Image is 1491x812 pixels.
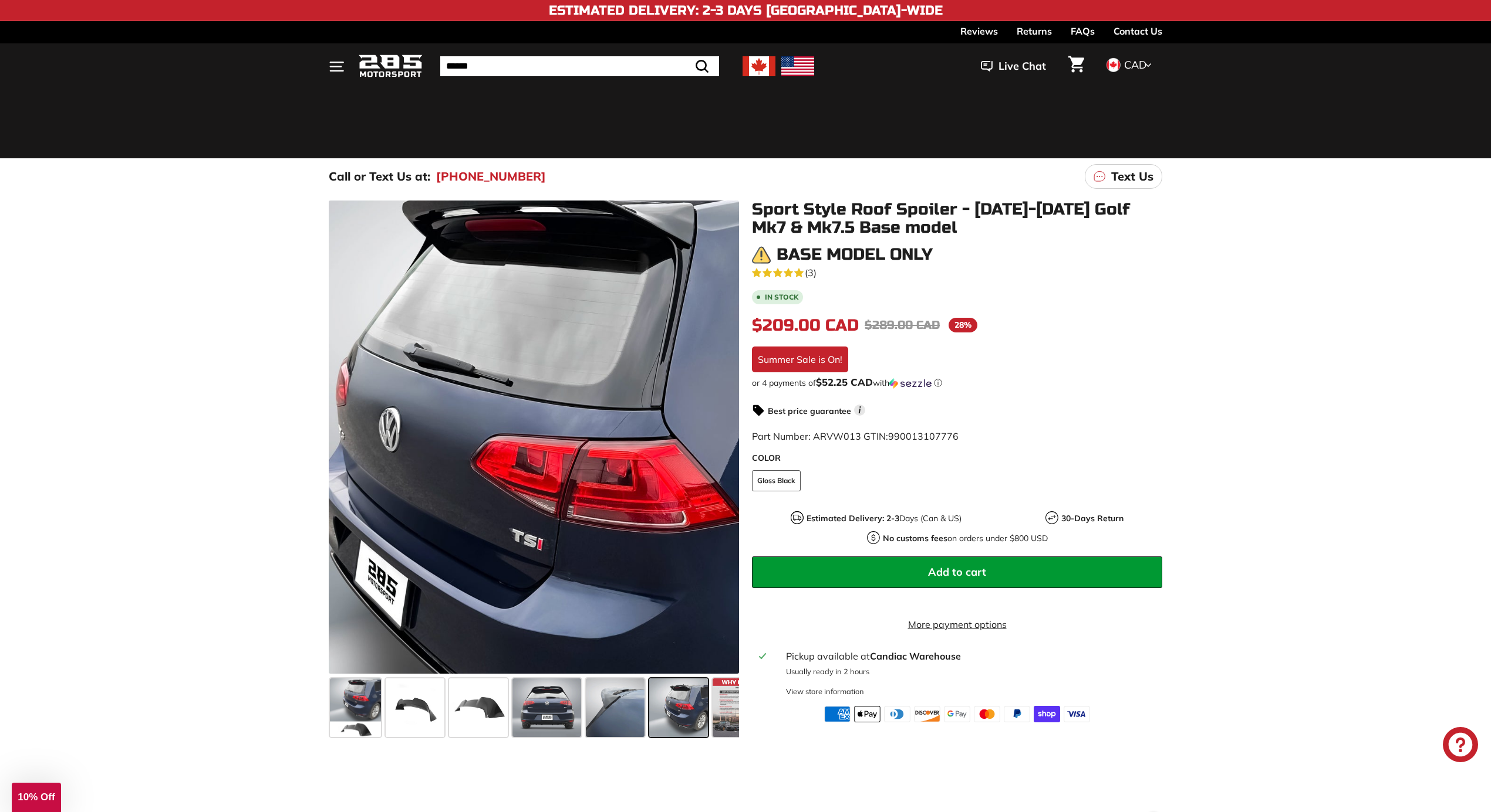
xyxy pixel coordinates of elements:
strong: 30-Days Return [1061,513,1124,524]
span: 990013107776 [888,430,959,442]
img: visa [1064,706,1090,722]
p: Text Us [1111,168,1153,185]
img: diners_club [884,706,910,722]
p: on orders under $800 USD [883,532,1048,545]
img: shopify_pay [1034,706,1060,722]
div: Pickup available at [786,649,1155,663]
img: apple_pay [854,706,881,722]
img: google_pay [944,706,970,722]
span: 10% Off [18,791,55,803]
span: (3) [805,266,817,280]
b: In stock [765,294,798,301]
img: discover [914,706,940,722]
p: Usually ready in 2 hours [786,666,1155,677]
label: COLOR [752,452,1162,464]
span: 28% [949,318,977,332]
strong: No customs fees [883,533,947,543]
img: Logo_285_Motorsport_areodynamics_components [358,53,423,80]
a: 5.0 rating (3 votes) [752,264,1162,280]
strong: Estimated Delivery: 2-3 [807,513,899,524]
input: Search [440,56,719,76]
p: Call or Text Us at: [329,168,430,185]
button: Add to cart [752,556,1162,588]
a: Returns [1017,21,1052,41]
span: Add to cart [928,565,986,579]
p: Days (Can & US) [807,512,962,525]
a: [PHONE_NUMBER] [436,168,546,185]
div: or 4 payments of$52.25 CADwithSezzle Click to learn more about Sezzle [752,377,1162,389]
h4: Estimated Delivery: 2-3 Days [GEOGRAPHIC_DATA]-Wide [549,4,943,18]
a: Reviews [960,21,998,41]
h1: Sport Style Roof Spoiler - [DATE]-[DATE] Golf Mk7 & Mk7.5 Base model [752,201,1162,237]
img: warning.png [752,246,771,264]
span: $209.00 CAD [752,315,859,335]
span: $289.00 CAD [865,318,940,332]
div: Summer Sale is On! [752,346,848,372]
div: or 4 payments of with [752,377,1162,389]
img: paypal [1004,706,1030,722]
a: Cart [1061,46,1091,86]
div: View store information [786,686,864,697]
span: i [854,405,865,416]
inbox-online-store-chat: Shopify online store chat [1439,727,1482,765]
button: Live Chat [966,52,1061,81]
img: american_express [824,706,851,722]
span: CAD [1124,58,1146,72]
a: FAQs [1071,21,1095,41]
div: 10% Off [12,783,61,812]
strong: Candiac Warehouse [870,650,961,662]
a: Contact Us [1114,21,1162,41]
img: Sezzle [889,378,932,389]
strong: Best price guarantee [768,406,851,416]
a: Text Us [1085,164,1162,189]
h3: Base model only [777,246,933,264]
span: Live Chat [999,59,1046,74]
span: $52.25 CAD [816,376,873,388]
span: Part Number: ARVW013 GTIN: [752,430,959,442]
img: master [974,706,1000,722]
a: More payment options [752,617,1162,631]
